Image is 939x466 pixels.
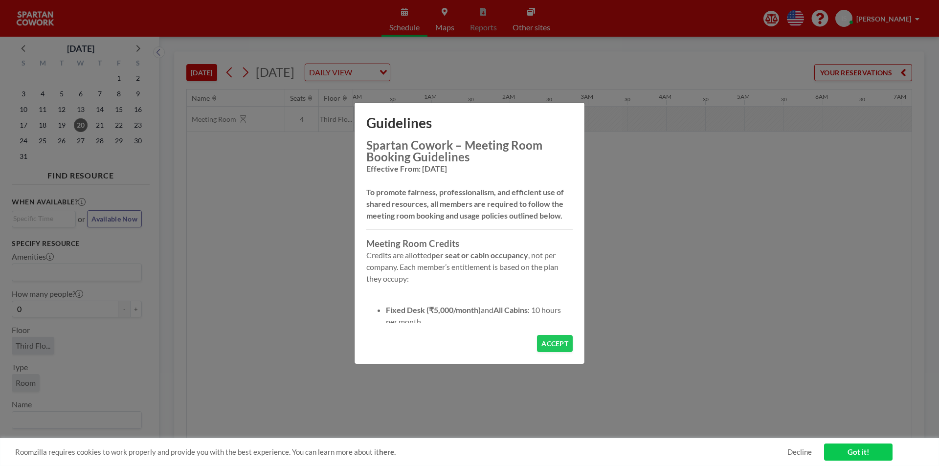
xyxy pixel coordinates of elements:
strong: Fixed Desk (₹5,000/month) [386,305,481,314]
h1: Guidelines [355,103,584,139]
a: Got it! [824,444,893,461]
strong: per seat or cabin occupancy [431,250,528,260]
p: Credits are allotted , not per company. Each member’s entitlement is based on the plan they occupy: [366,249,573,285]
strong: Effective From: [DATE] [366,164,447,173]
button: ACCEPT [537,335,573,352]
h2: Spartan Cowork – Meeting Room Booking Guidelines [366,139,573,163]
a: Decline [787,447,812,457]
li: and : 10 hours per month [386,304,573,328]
a: here. [379,447,396,456]
strong: To promote fairness, professionalism, and efficient use of shared resources, all members are requ... [366,187,564,220]
strong: All Cabins [493,305,528,314]
h3: Meeting Room Credits [366,238,573,249]
span: Roomzilla requires cookies to work properly and provide you with the best experience. You can lea... [15,447,787,457]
